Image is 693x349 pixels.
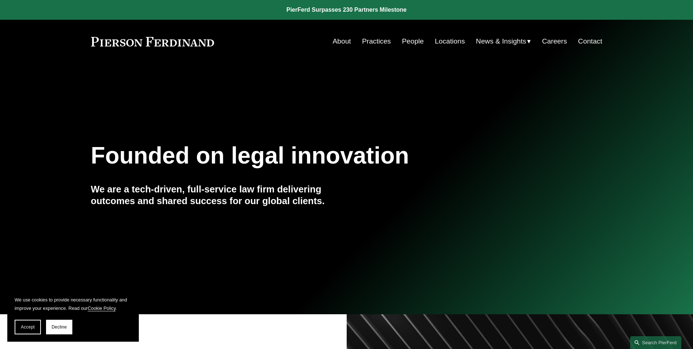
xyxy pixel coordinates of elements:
[362,34,391,48] a: Practices
[402,34,424,48] a: People
[7,288,139,342] section: Cookie banner
[52,324,67,330] span: Decline
[630,336,681,349] a: Search this site
[15,296,132,312] p: We use cookies to provide necessary functionality and improve your experience. Read our .
[46,320,72,334] button: Decline
[15,320,41,334] button: Accept
[21,324,35,330] span: Accept
[542,34,567,48] a: Careers
[91,183,347,207] h4: We are a tech-driven, full-service law firm delivering outcomes and shared success for our global...
[88,305,116,311] a: Cookie Policy
[333,34,351,48] a: About
[476,34,531,48] a: folder dropdown
[435,34,465,48] a: Locations
[476,35,526,48] span: News & Insights
[91,142,517,169] h1: Founded on legal innovation
[578,34,602,48] a: Contact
